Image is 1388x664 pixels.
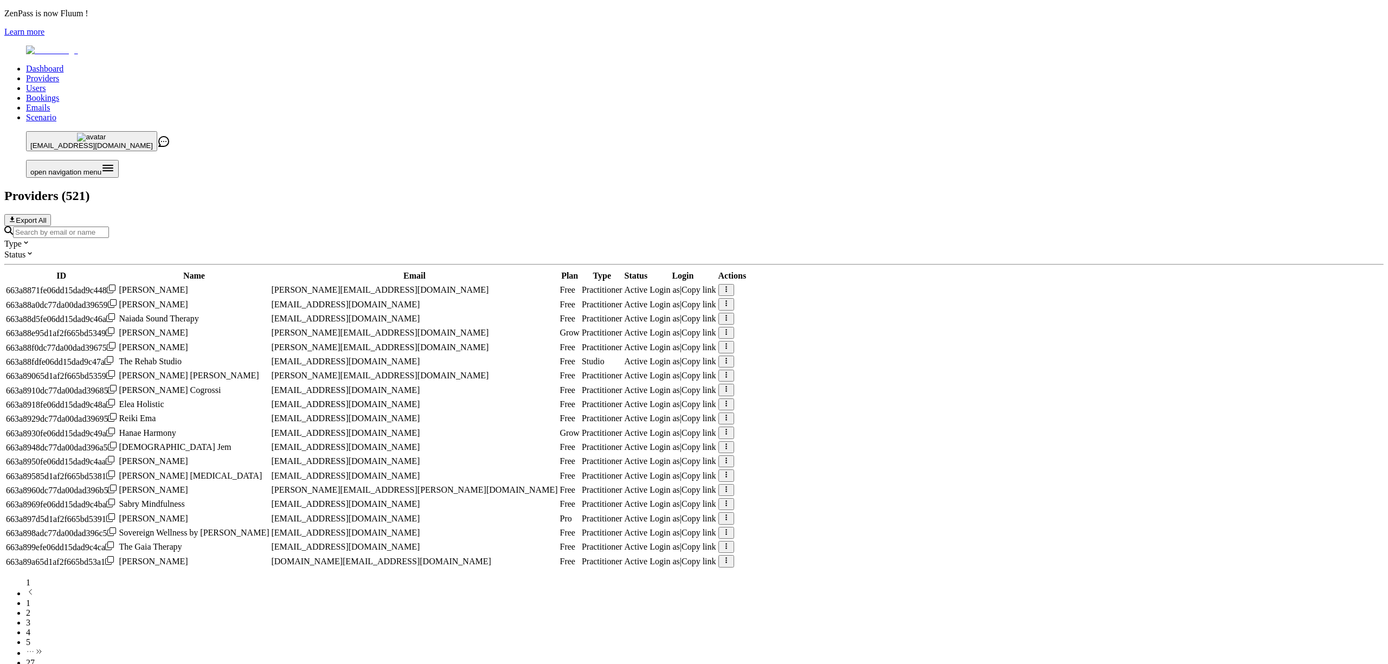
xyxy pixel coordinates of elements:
[582,285,622,294] span: validated
[119,499,184,508] span: Sabry Mindfulness
[6,313,117,324] div: Click to copy
[30,141,153,150] span: [EMAIL_ADDRESS][DOMAIN_NAME]
[650,328,716,338] div: |
[119,357,182,366] span: The Rehab Studio
[119,399,164,409] span: Elea Holistic
[119,542,182,551] span: The Gaia Therapy
[650,343,716,352] div: |
[119,442,231,452] span: [DEMOGRAPHIC_DATA] Jem
[650,385,680,395] span: Login as
[271,514,420,523] span: [EMAIL_ADDRESS][DOMAIN_NAME]
[119,285,188,294] span: [PERSON_NAME]
[682,285,716,294] span: Copy link
[271,456,420,466] span: [EMAIL_ADDRESS][DOMAIN_NAME]
[682,528,716,537] span: Copy link
[625,528,648,538] div: Active
[582,471,622,480] span: validated
[560,471,575,480] span: Free
[582,314,622,323] span: validated
[625,428,648,438] div: Active
[26,160,119,178] button: Open menu
[5,270,117,281] th: ID
[560,499,575,508] span: Free
[650,399,716,409] div: |
[682,499,716,508] span: Copy link
[271,485,557,494] span: [PERSON_NAME][EMAIL_ADDRESS][PERSON_NAME][DOMAIN_NAME]
[26,618,1384,628] li: pagination item 3
[582,399,622,409] span: validated
[650,399,680,409] span: Login as
[560,328,579,337] span: Grow
[4,238,1384,249] div: Type
[650,428,680,437] span: Login as
[560,528,575,537] span: Free
[119,314,198,323] span: Naiada Sound Therapy
[271,557,491,566] span: [DOMAIN_NAME][EMAIL_ADDRESS][DOMAIN_NAME]
[650,514,716,524] div: |
[560,442,575,452] span: Free
[650,456,680,466] span: Login as
[119,343,188,352] span: [PERSON_NAME]
[119,385,221,395] span: [PERSON_NAME] Cogrossi
[26,83,46,93] a: Users
[271,385,420,395] span: [EMAIL_ADDRESS][DOMAIN_NAME]
[650,300,716,310] div: |
[650,442,716,452] div: |
[650,343,680,352] span: Login as
[650,471,716,481] div: |
[4,249,1384,260] div: Status
[119,300,188,309] span: [PERSON_NAME]
[559,270,580,281] th: Plan
[682,314,716,323] span: Copy link
[26,598,1384,608] li: pagination item 1 active
[6,499,117,510] div: Click to copy
[560,428,579,437] span: Grow
[682,328,716,337] span: Copy link
[119,514,188,523] span: [PERSON_NAME]
[26,93,59,102] a: Bookings
[26,46,78,55] img: Fluum Logo
[271,300,420,309] span: [EMAIL_ADDRESS][DOMAIN_NAME]
[6,399,117,410] div: Click to copy
[650,357,716,366] div: |
[26,588,1384,598] li: previous page button
[650,442,680,452] span: Login as
[271,428,420,437] span: [EMAIL_ADDRESS][DOMAIN_NAME]
[625,314,648,324] div: Active
[650,542,716,552] div: |
[625,343,648,352] div: Active
[6,356,117,367] div: Click to copy
[650,285,680,294] span: Login as
[30,168,101,176] span: open navigation menu
[119,456,188,466] span: [PERSON_NAME]
[6,342,117,353] div: Click to copy
[682,557,716,566] span: Copy link
[682,399,716,409] span: Copy link
[650,528,716,538] div: |
[625,385,648,395] div: Active
[650,385,716,395] div: |
[560,285,575,294] span: Free
[4,189,1384,203] h2: Providers ( 521 )
[560,300,575,309] span: Free
[26,608,1384,618] li: pagination item 2
[682,357,716,366] span: Copy link
[682,385,716,395] span: Copy link
[560,343,575,352] span: Free
[6,428,117,439] div: Click to copy
[650,414,716,423] div: |
[582,300,622,309] span: validated
[271,357,420,366] span: [EMAIL_ADDRESS][DOMAIN_NAME]
[649,270,716,281] th: Login
[582,485,622,494] span: validated
[625,357,648,366] div: Active
[26,578,30,587] span: 1
[582,371,622,380] span: validated
[650,485,716,495] div: |
[271,314,420,323] span: [EMAIL_ADDRESS][DOMAIN_NAME]
[6,385,117,396] div: Click to copy
[6,513,117,524] div: Click to copy
[624,270,648,281] th: Status
[582,385,622,395] span: validated
[6,556,117,567] div: Click to copy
